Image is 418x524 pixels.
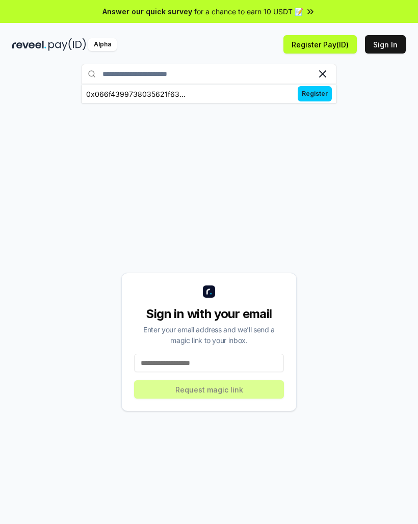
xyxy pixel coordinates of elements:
[203,285,215,298] img: logo_small
[82,85,336,103] button: 0x066f4399738035621f63...Register
[12,38,46,51] img: reveel_dark
[102,6,192,17] span: Answer our quick survey
[48,38,86,51] img: pay_id
[134,324,284,346] div: Enter your email address and we’ll send a magic link to your inbox.
[86,89,186,99] div: 0x066f4399738035621f63...
[365,35,406,54] button: Sign In
[134,306,284,322] div: Sign in with your email
[298,86,332,101] span: Register
[194,6,303,17] span: for a chance to earn 10 USDT 📝
[283,35,357,54] button: Register Pay(ID)
[88,38,117,51] div: Alpha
